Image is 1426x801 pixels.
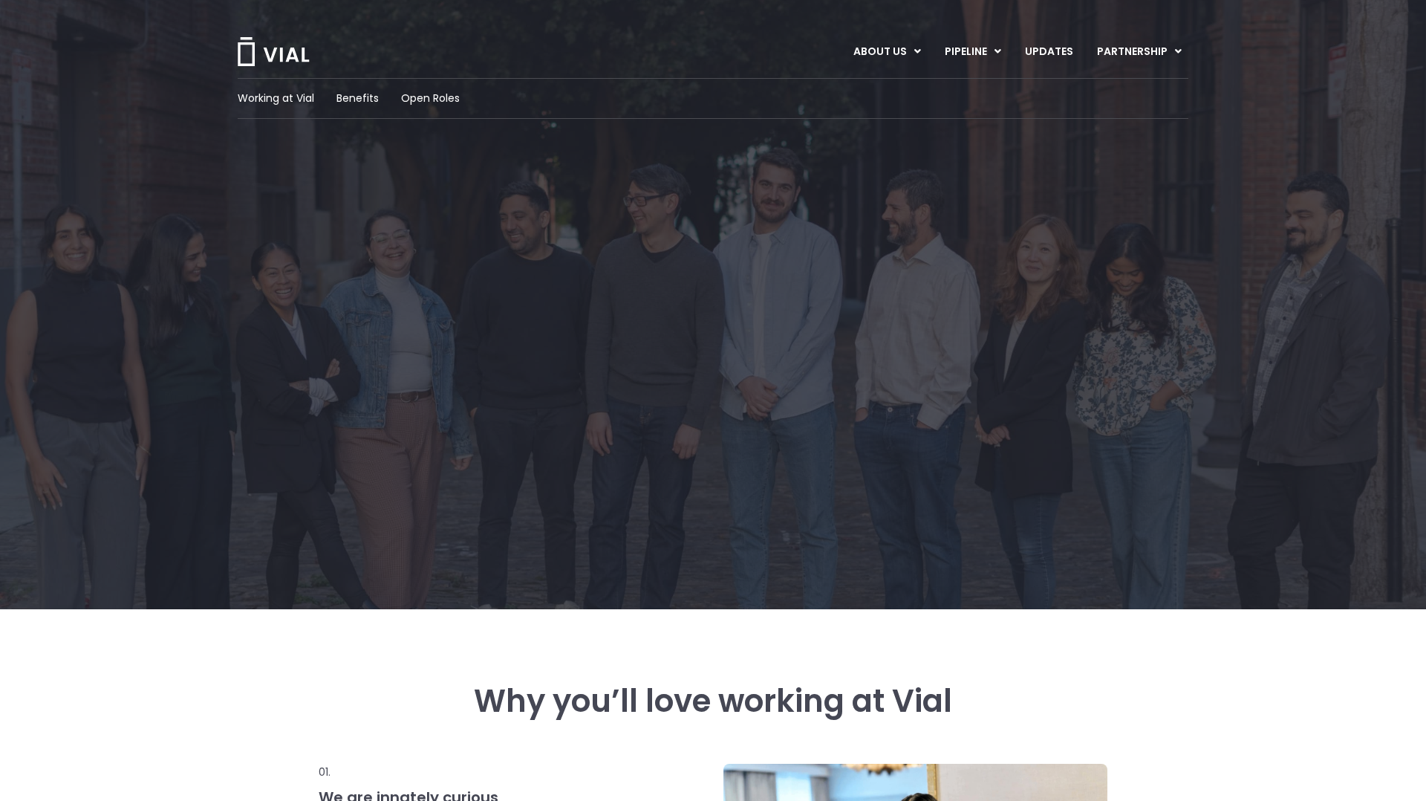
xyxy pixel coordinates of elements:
a: PIPELINEMenu Toggle [933,39,1012,65]
a: Benefits [336,91,379,106]
a: PARTNERSHIPMenu Toggle [1085,39,1194,65]
img: Vial Logo [236,37,310,66]
p: 01. [319,764,662,780]
a: UPDATES [1013,39,1084,65]
h3: Why you’ll love working at Vial [319,684,1107,719]
a: ABOUT USMenu Toggle [841,39,932,65]
a: Open Roles [401,91,460,106]
a: Working at Vial [238,91,314,106]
